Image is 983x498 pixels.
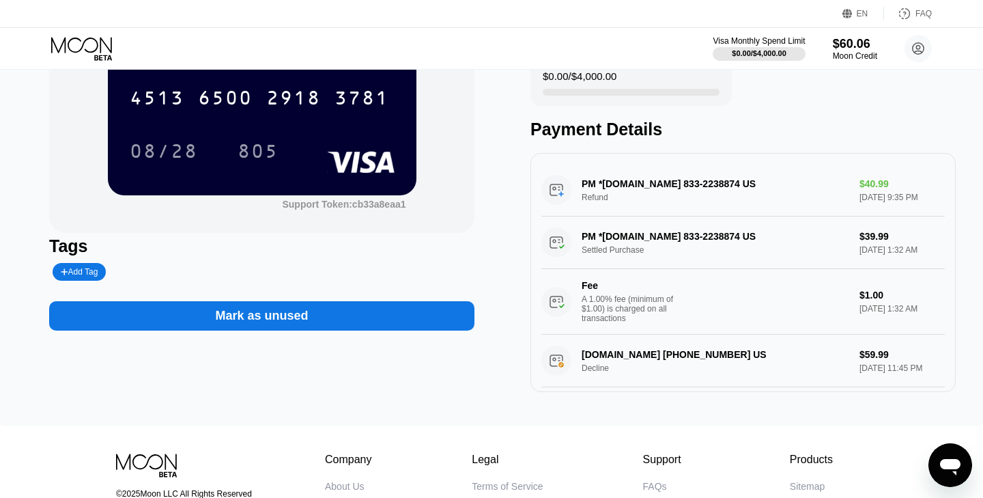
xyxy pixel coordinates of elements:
[713,36,805,46] div: Visa Monthly Spend Limit
[833,51,877,61] div: Moon Credit
[643,454,690,466] div: Support
[928,443,972,487] iframe: Button to launch messaging window
[472,481,543,492] div: Terms of Service
[266,89,321,111] div: 2918
[713,36,805,61] div: Visa Monthly Spend Limit$0.00/$4,000.00
[198,89,253,111] div: 6500
[238,142,279,164] div: 805
[842,7,884,20] div: EN
[130,89,184,111] div: 4513
[325,454,372,466] div: Company
[643,481,667,492] div: FAQs
[325,481,365,492] div: About Us
[859,304,945,314] div: [DATE] 1:32 AM
[790,481,825,492] div: Sitemap
[582,280,677,291] div: Fee
[884,7,932,20] div: FAQ
[857,9,868,18] div: EN
[227,134,289,168] div: 805
[130,142,198,164] div: 08/28
[49,288,474,331] div: Mark as unused
[282,199,405,210] div: Support Token:cb33a8eaa1
[53,263,106,281] div: Add Tag
[541,269,945,335] div: FeeA 1.00% fee (minimum of $1.00) is charged on all transactions$1.00[DATE] 1:32 AM
[282,199,405,210] div: Support Token: cb33a8eaa1
[61,267,98,277] div: Add Tag
[334,89,389,111] div: 3781
[859,290,945,301] div: $1.00
[732,49,786,57] div: $0.00 / $4,000.00
[543,70,616,89] div: $0.00 / $4,000.00
[915,9,932,18] div: FAQ
[119,134,208,168] div: 08/28
[833,37,877,51] div: $60.06
[472,454,543,466] div: Legal
[215,308,308,324] div: Mark as unused
[833,37,877,61] div: $60.06Moon Credit
[122,81,397,115] div: 4513650029183781
[49,236,474,256] div: Tags
[582,294,684,323] div: A 1.00% fee (minimum of $1.00) is charged on all transactions
[790,454,833,466] div: Products
[530,120,956,139] div: Payment Details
